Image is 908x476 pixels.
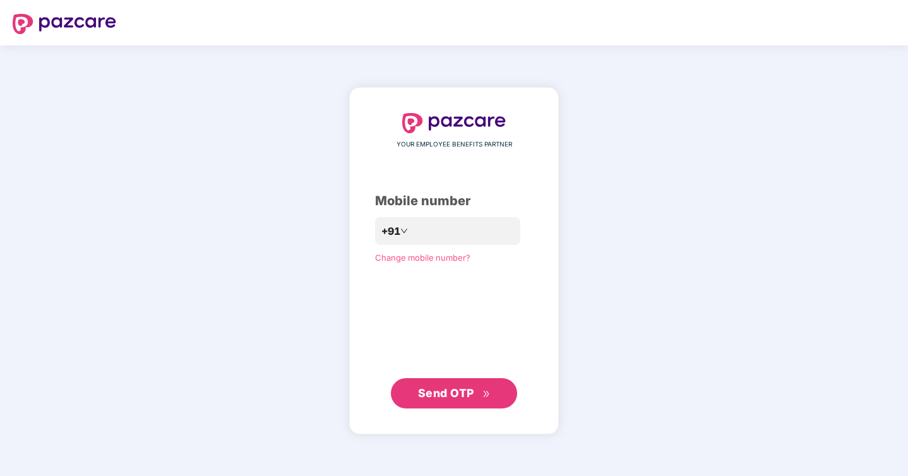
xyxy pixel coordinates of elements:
[391,378,517,408] button: Send OTPdouble-right
[375,253,470,263] a: Change mobile number?
[13,14,116,34] img: logo
[400,227,408,235] span: down
[375,191,533,211] div: Mobile number
[397,140,512,150] span: YOUR EMPLOYEE BENEFITS PARTNER
[381,223,400,239] span: +91
[418,386,474,400] span: Send OTP
[482,390,491,398] span: double-right
[402,113,506,133] img: logo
